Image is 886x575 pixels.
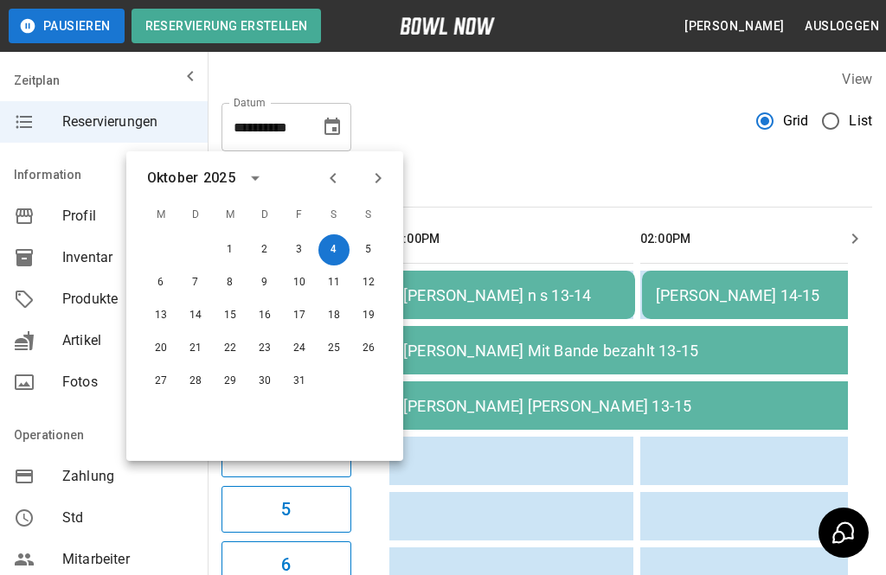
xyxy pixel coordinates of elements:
button: 2. Okt. 2025 [249,234,280,265]
button: 16. Okt. 2025 [249,300,280,331]
span: Artikel [62,330,194,351]
button: 8. Okt. 2025 [215,267,246,298]
button: 7. Okt. 2025 [180,267,211,298]
div: 2025 [203,168,235,188]
button: 30. Okt. 2025 [249,366,280,397]
div: [PERSON_NAME] [PERSON_NAME] 13-15 [403,397,874,415]
th: 02:00PM [640,214,884,264]
span: Produkte [62,289,194,310]
button: 27. Okt. 2025 [145,366,177,397]
span: Zahlung [62,466,194,487]
button: 3. Okt. 2025 [284,234,315,265]
span: Grid [783,111,809,131]
button: 23. Okt. 2025 [249,333,280,364]
button: 10. Okt. 2025 [284,267,315,298]
button: 22. Okt. 2025 [215,333,246,364]
button: 5. Okt. 2025 [353,234,384,265]
span: D [249,198,280,233]
button: Previous month [318,163,348,193]
span: S [353,198,384,233]
th: 01:00PM [389,214,633,264]
button: calendar view is open, switch to year view [241,163,270,193]
button: 31. Okt. 2025 [284,366,315,397]
button: 1. Okt. 2025 [215,234,246,265]
span: F [284,198,315,233]
button: 4. Okt. 2025 [318,234,350,265]
button: 13. Okt. 2025 [145,300,177,331]
button: 18. Okt. 2025 [318,300,350,331]
button: Reservierung erstellen [132,9,322,43]
div: [PERSON_NAME] 14-15 [656,286,874,304]
div: [PERSON_NAME] Mit Bande bezahlt 13-15 [403,342,874,360]
button: Ausloggen [798,10,886,42]
span: M [145,198,177,233]
button: 26. Okt. 2025 [353,333,384,364]
button: 15. Okt. 2025 [215,300,246,331]
button: 19. Okt. 2025 [353,300,384,331]
button: 28. Okt. 2025 [180,366,211,397]
button: 25. Okt. 2025 [318,333,350,364]
button: Next month [363,163,393,193]
span: M [215,198,246,233]
span: Fotos [62,372,194,393]
div: Oktober [147,168,198,188]
button: Choose date, selected date is 4. Okt. 2025 [315,110,350,144]
label: View [842,71,872,87]
button: Pausieren [9,9,125,43]
button: 5 [221,486,351,533]
button: 9. Okt. 2025 [249,267,280,298]
span: Profil [62,206,194,227]
button: 24. Okt. 2025 [284,333,315,364]
button: 17. Okt. 2025 [284,300,315,331]
span: S [318,198,350,233]
div: [PERSON_NAME] n s 13-14 [403,286,621,304]
span: Reservierungen [62,112,194,132]
button: 20. Okt. 2025 [145,333,177,364]
button: 12. Okt. 2025 [353,267,384,298]
span: D [180,198,211,233]
img: logo [400,17,495,35]
span: Inventar [62,247,194,268]
button: [PERSON_NAME] [677,10,791,42]
div: inventory tabs [221,165,872,207]
button: 6. Okt. 2025 [145,267,177,298]
button: 11. Okt. 2025 [318,267,350,298]
span: Std [62,508,194,528]
button: 21. Okt. 2025 [180,333,211,364]
button: 29. Okt. 2025 [215,366,246,397]
h6: 5 [281,495,291,523]
span: Mitarbeiter [62,549,194,570]
span: List [849,111,872,131]
button: 14. Okt. 2025 [180,300,211,331]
